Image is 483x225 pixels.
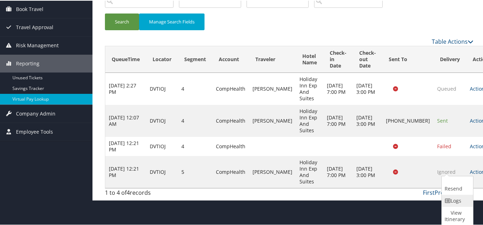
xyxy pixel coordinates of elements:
td: Holiday Inn Exp And Suites [296,155,323,187]
td: Holiday Inn Exp And Suites [296,72,323,104]
span: Risk Management [16,36,59,54]
button: Manage Search Fields [139,13,205,30]
td: CompHealth [212,136,249,155]
th: Sent To: activate to sort column ascending [382,45,434,72]
span: Employee Tools [16,122,53,140]
td: 4 [178,72,212,104]
a: Prev [435,188,447,196]
td: 5 [178,155,212,187]
td: DVTIOJ [146,155,178,187]
td: DVTIOJ [146,104,178,136]
th: Check-out Date: activate to sort column descending [353,45,382,72]
td: 4 [178,136,212,155]
a: Resend [442,176,471,194]
td: [DATE] 3:00 PM [353,72,382,104]
a: First [423,188,435,196]
th: Traveler: activate to sort column ascending [249,45,296,72]
td: CompHealth [212,72,249,104]
td: Holiday Inn Exp And Suites [296,104,323,136]
th: Check-in Date: activate to sort column ascending [323,45,353,72]
a: Table Actions [432,37,473,45]
span: Failed [437,142,451,149]
span: Reporting [16,54,39,72]
td: 4 [178,104,212,136]
th: Account: activate to sort column ascending [212,45,249,72]
td: [DATE] 7:00 PM [323,155,353,187]
td: CompHealth [212,155,249,187]
button: Search [105,13,139,30]
td: [DATE] 12:21 PM [105,136,146,155]
span: Company Admin [16,104,55,122]
td: [PERSON_NAME] [249,104,296,136]
td: [DATE] 2:27 PM [105,72,146,104]
td: [PERSON_NAME] [249,72,296,104]
th: Delivery: activate to sort column ascending [434,45,466,72]
span: Sent [437,117,448,123]
td: [DATE] 7:00 PM [323,104,353,136]
span: 4 [127,188,130,196]
th: Segment: activate to sort column ascending [178,45,212,72]
td: [DATE] 7:00 PM [323,72,353,104]
td: [DATE] 12:07 AM [105,104,146,136]
td: CompHealth [212,104,249,136]
a: View Itinerary [442,206,471,225]
td: [DATE] 12:21 PM [105,155,146,187]
td: [DATE] 3:00 PM [353,104,382,136]
td: [PERSON_NAME] [249,155,296,187]
a: Logs [442,194,471,206]
td: [DATE] 3:00 PM [353,155,382,187]
th: Hotel Name: activate to sort column ascending [296,45,323,72]
th: Locator: activate to sort column ascending [146,45,178,72]
th: QueueTime: activate to sort column ascending [105,45,146,72]
td: [PHONE_NUMBER] [382,104,434,136]
span: Travel Approval [16,18,53,36]
td: DVTIOJ [146,72,178,104]
span: Ignored [437,168,456,175]
td: DVTIOJ [146,136,178,155]
span: Queued [437,85,456,91]
div: 1 to 4 of records [105,188,189,200]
